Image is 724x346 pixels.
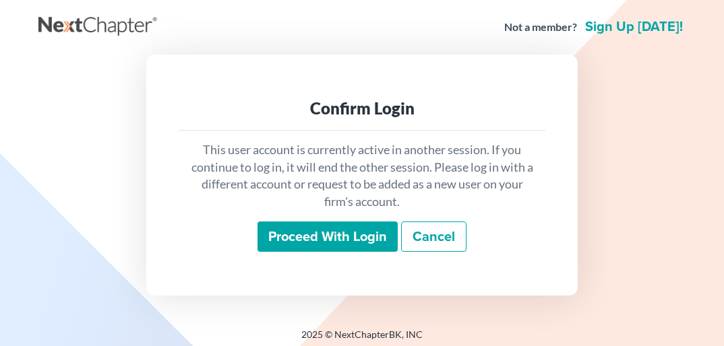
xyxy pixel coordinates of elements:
input: Proceed with login [258,221,398,252]
p: This user account is currently active in another session. If you continue to log in, it will end ... [189,141,535,211]
strong: Not a member? [504,20,577,35]
a: Cancel [401,221,466,252]
a: Sign up [DATE]! [582,20,686,34]
div: Confirm Login [189,98,535,119]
